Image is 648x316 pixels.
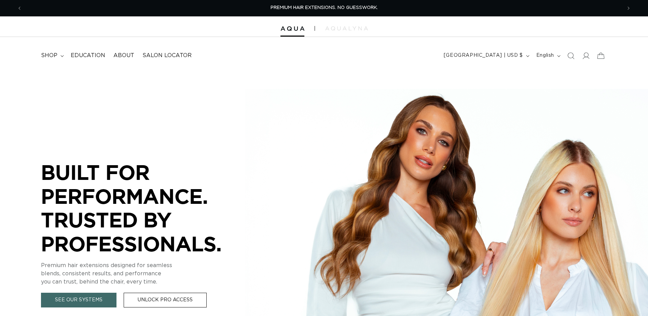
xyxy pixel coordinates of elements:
a: See Our Systems [41,293,116,307]
a: Salon Locator [138,48,196,63]
span: PREMIUM HAIR EXTENSIONS. NO GUESSWORK. [271,5,378,10]
span: English [536,52,554,59]
img: aqualyna.com [325,26,368,30]
button: [GEOGRAPHIC_DATA] | USD $ [440,49,532,62]
p: BUILT FOR PERFORMANCE. TRUSTED BY PROFESSIONALS. [41,160,246,255]
span: [GEOGRAPHIC_DATA] | USD $ [444,52,523,59]
a: Education [67,48,109,63]
button: Previous announcement [12,2,27,15]
a: About [109,48,138,63]
summary: Search [563,48,578,63]
span: About [113,52,134,59]
summary: shop [37,48,67,63]
img: Aqua Hair Extensions [280,26,304,31]
span: Salon Locator [142,52,192,59]
span: shop [41,52,57,59]
a: Unlock Pro Access [124,293,207,307]
p: Premium hair extensions designed for seamless blends, consistent results, and performance you can... [41,261,246,286]
button: Next announcement [621,2,636,15]
button: English [532,49,563,62]
span: Education [71,52,105,59]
